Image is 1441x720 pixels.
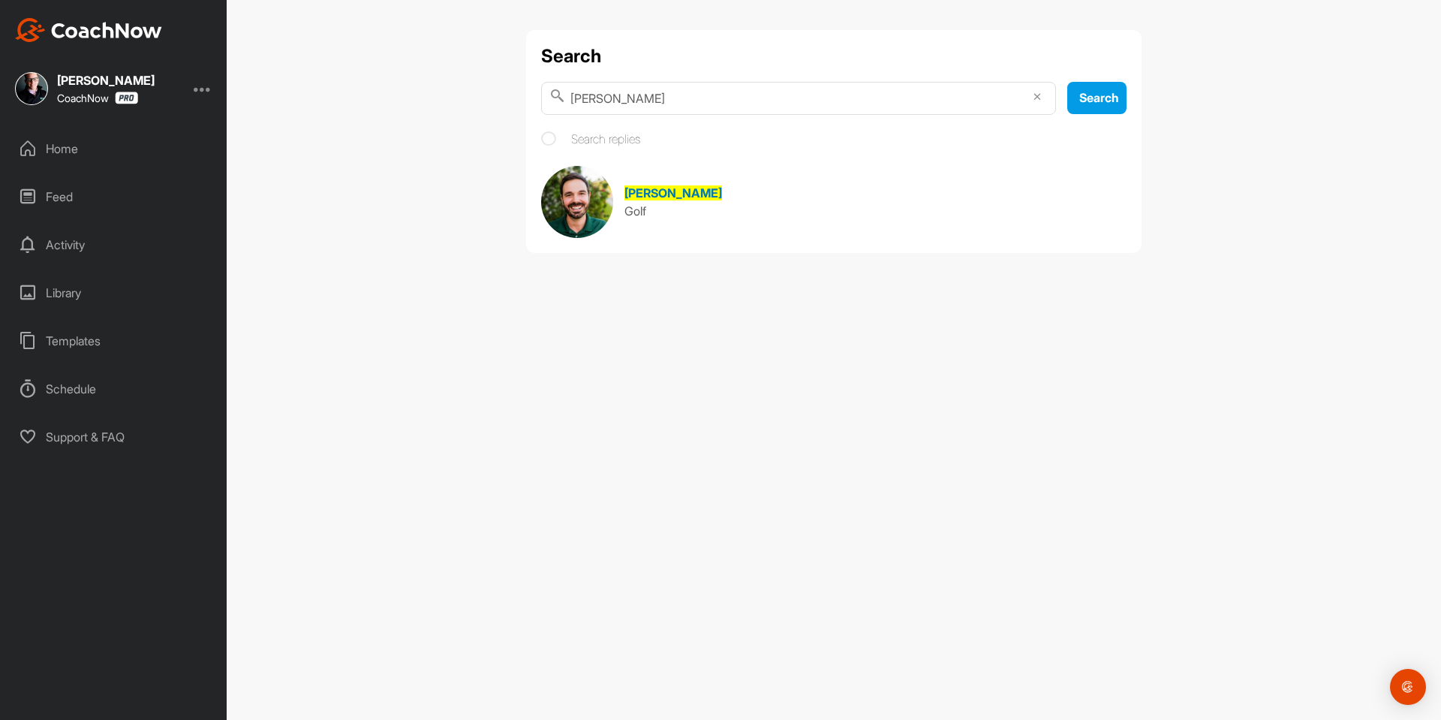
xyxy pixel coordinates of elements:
[57,92,138,104] div: CoachNow
[8,370,220,408] div: Schedule
[8,418,220,456] div: Support & FAQ
[541,45,1127,67] h1: Search
[8,226,220,264] div: Activity
[624,185,722,200] span: [PERSON_NAME]
[8,274,220,312] div: Library
[15,72,48,105] img: square_d7b6dd5b2d8b6df5777e39d7bdd614c0.jpg
[541,130,640,148] label: Search replies
[8,178,220,215] div: Feed
[57,74,155,86] div: [PERSON_NAME]
[541,166,613,238] img: Space Logo
[115,92,138,104] img: CoachNow Pro
[1390,669,1426,705] div: Open Intercom Messenger
[541,82,1056,115] input: Search
[8,130,220,167] div: Home
[8,322,220,360] div: Templates
[541,166,1127,238] a: [PERSON_NAME]Golf
[1079,90,1119,105] span: Search
[15,18,162,42] img: CoachNow
[624,203,646,218] span: Golf
[1067,82,1127,114] button: Search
